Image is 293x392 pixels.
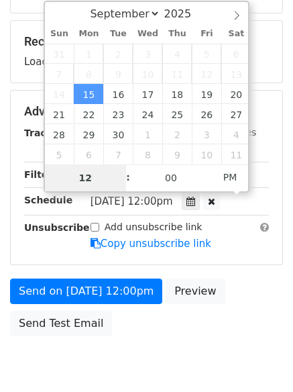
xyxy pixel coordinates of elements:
[126,164,130,191] span: :
[192,104,221,124] span: September 26, 2025
[221,144,251,164] span: October 11, 2025
[221,84,251,104] span: September 20, 2025
[221,124,251,144] span: October 4, 2025
[74,44,103,64] span: September 1, 2025
[103,30,133,38] span: Tue
[103,44,133,64] span: September 2, 2025
[74,84,103,104] span: September 15, 2025
[103,124,133,144] span: September 30, 2025
[226,328,293,392] iframe: Chat Widget
[91,238,211,250] a: Copy unsubscribe link
[133,30,162,38] span: Wed
[10,279,162,304] a: Send on [DATE] 12:00pm
[45,104,74,124] span: September 21, 2025
[192,64,221,84] span: September 12, 2025
[192,144,221,164] span: October 10, 2025
[24,34,269,69] div: Loading...
[192,30,221,38] span: Fri
[103,64,133,84] span: September 9, 2025
[74,104,103,124] span: September 22, 2025
[133,84,162,104] span: September 17, 2025
[24,34,269,49] h5: Recipients
[221,44,251,64] span: September 6, 2025
[74,124,103,144] span: September 29, 2025
[133,44,162,64] span: September 3, 2025
[74,144,103,164] span: October 6, 2025
[45,164,127,191] input: Hour
[192,124,221,144] span: October 3, 2025
[166,279,225,304] a: Preview
[10,311,112,336] a: Send Test Email
[162,44,192,64] span: September 4, 2025
[192,84,221,104] span: September 19, 2025
[162,124,192,144] span: October 2, 2025
[130,164,212,191] input: Minute
[160,7,209,20] input: Year
[74,64,103,84] span: September 8, 2025
[91,195,173,207] span: [DATE] 12:00pm
[24,222,90,233] strong: Unsubscribe
[45,84,74,104] span: September 14, 2025
[74,30,103,38] span: Mon
[133,104,162,124] span: September 24, 2025
[162,64,192,84] span: September 11, 2025
[133,124,162,144] span: October 1, 2025
[192,44,221,64] span: September 5, 2025
[103,84,133,104] span: September 16, 2025
[24,104,269,119] h5: Advanced
[45,30,74,38] span: Sun
[133,144,162,164] span: October 8, 2025
[162,84,192,104] span: September 18, 2025
[45,124,74,144] span: September 28, 2025
[212,164,249,191] span: Click to toggle
[162,144,192,164] span: October 9, 2025
[162,30,192,38] span: Thu
[45,144,74,164] span: October 5, 2025
[105,220,202,234] label: Add unsubscribe link
[103,144,133,164] span: October 7, 2025
[24,195,72,205] strong: Schedule
[24,169,58,180] strong: Filters
[45,44,74,64] span: August 31, 2025
[45,64,74,84] span: September 7, 2025
[221,104,251,124] span: September 27, 2025
[133,64,162,84] span: September 10, 2025
[24,128,69,138] strong: Tracking
[103,104,133,124] span: September 23, 2025
[221,64,251,84] span: September 13, 2025
[221,30,251,38] span: Sat
[162,104,192,124] span: September 25, 2025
